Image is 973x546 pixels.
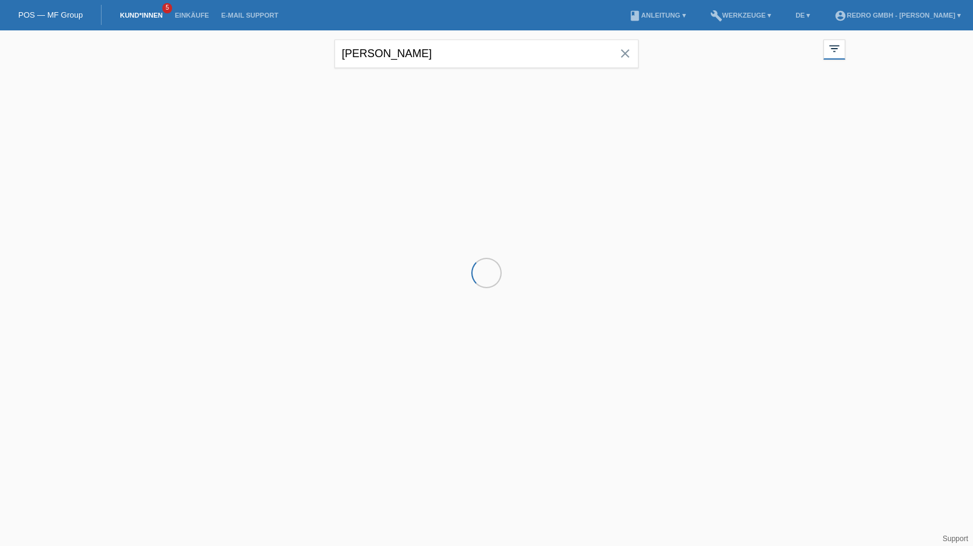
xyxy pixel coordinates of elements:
[828,12,967,19] a: account_circleRedro GmbH - [PERSON_NAME] ▾
[168,12,215,19] a: Einkäufe
[162,3,172,13] span: 5
[629,10,641,22] i: book
[618,46,632,61] i: close
[334,40,639,68] input: Suche...
[704,12,778,19] a: buildWerkzeuge ▾
[828,42,841,55] i: filter_list
[789,12,816,19] a: DE ▾
[114,12,168,19] a: Kund*innen
[834,10,847,22] i: account_circle
[710,10,722,22] i: build
[18,10,83,19] a: POS — MF Group
[623,12,691,19] a: bookAnleitung ▾
[943,534,968,543] a: Support
[215,12,285,19] a: E-Mail Support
